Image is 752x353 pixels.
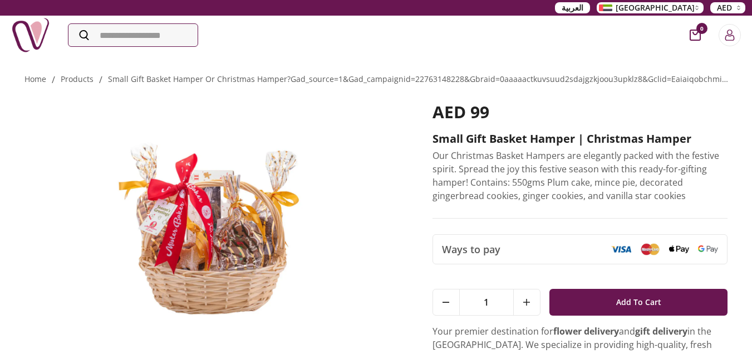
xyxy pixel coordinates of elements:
[61,74,94,84] a: products
[432,100,489,123] span: AED 99
[719,24,741,46] button: Login
[690,30,701,41] button: cart-button
[696,23,707,34] span: 0
[640,243,660,255] img: Mastercard
[635,325,687,337] strong: gift delivery
[52,73,55,86] li: /
[616,2,695,13] span: [GEOGRAPHIC_DATA]
[553,325,619,337] strong: flower delivery
[99,73,102,86] li: /
[24,102,401,348] img: Small Gift Basket Hamper | Christmas Hamper
[669,245,689,254] img: Apple Pay
[599,4,612,11] img: Arabic_dztd3n.png
[68,24,198,46] input: Search
[432,149,728,202] p: Our Christmas Basket Hampers are elegantly packed with the festive spirit. Spread the joy this fe...
[24,74,46,84] a: Home
[442,241,500,257] span: Ways to pay
[611,245,631,253] img: Visa
[616,292,661,312] span: Add To Cart
[562,2,583,13] span: العربية
[717,2,732,13] span: AED
[11,16,50,55] img: Nigwa-uae-gifts
[597,2,704,13] button: [GEOGRAPHIC_DATA]
[698,245,718,253] img: Google Pay
[710,2,745,13] button: AED
[460,289,513,315] span: 1
[549,289,728,316] button: Add To Cart
[432,131,728,147] h2: Small Gift Basket Hamper | Christmas Hamper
